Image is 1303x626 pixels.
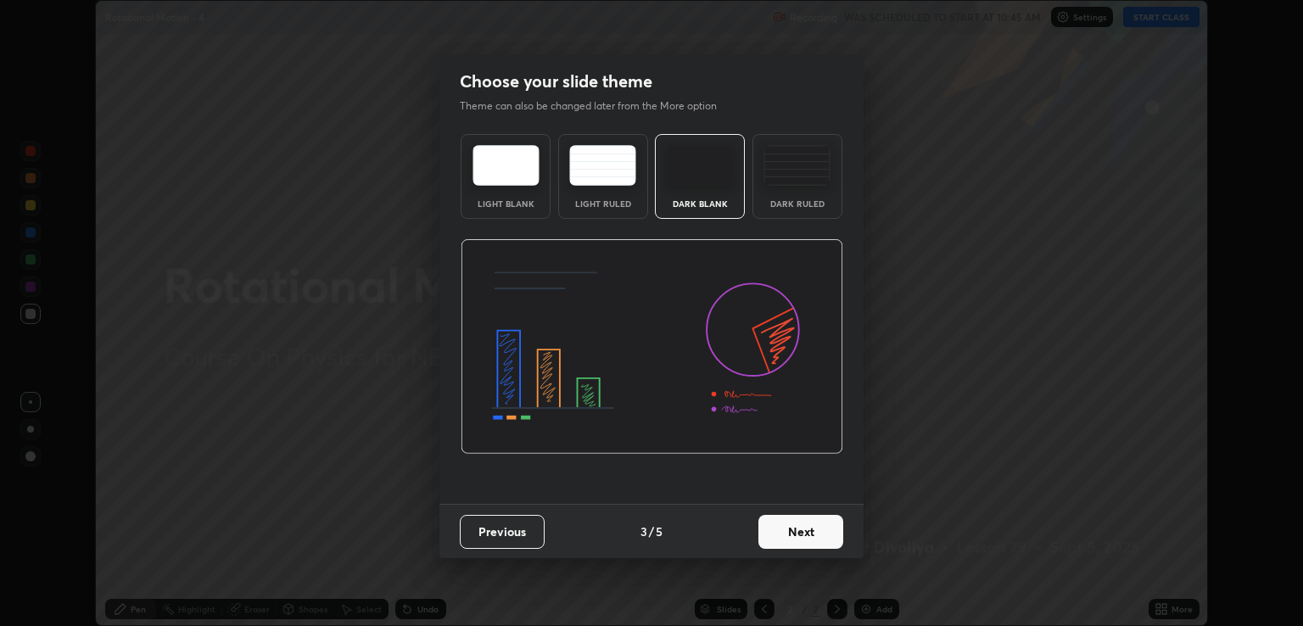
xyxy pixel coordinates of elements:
[461,239,843,455] img: darkThemeBanner.d06ce4a2.svg
[460,515,545,549] button: Previous
[569,145,636,186] img: lightRuledTheme.5fabf969.svg
[649,523,654,540] h4: /
[640,523,647,540] h4: 3
[569,199,637,208] div: Light Ruled
[460,98,735,114] p: Theme can also be changed later from the More option
[472,199,540,208] div: Light Blank
[763,145,830,186] img: darkRuledTheme.de295e13.svg
[666,199,734,208] div: Dark Blank
[656,523,663,540] h4: 5
[460,70,652,92] h2: Choose your slide theme
[763,199,831,208] div: Dark Ruled
[758,515,843,549] button: Next
[473,145,540,186] img: lightTheme.e5ed3b09.svg
[667,145,734,186] img: darkTheme.f0cc69e5.svg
